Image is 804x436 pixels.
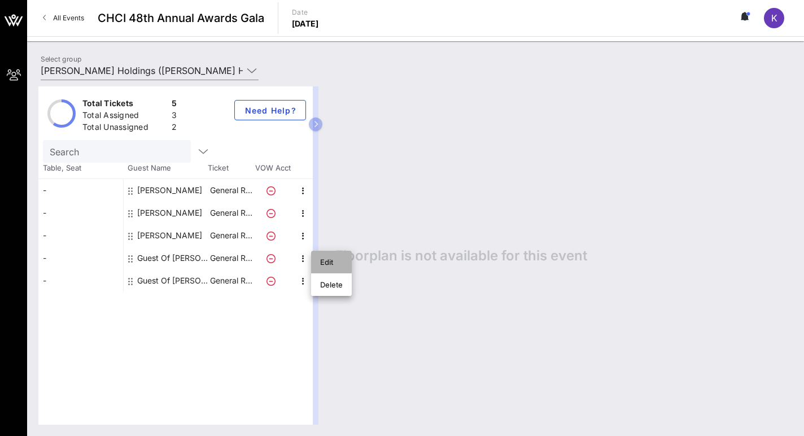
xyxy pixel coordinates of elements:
div: Joseph Fortson [137,202,202,224]
div: Total Assigned [82,110,167,124]
p: [DATE] [292,18,319,29]
span: CHCI 48th Annual Awards Gala [98,10,264,27]
div: 3 [172,110,177,124]
p: General R… [208,202,254,224]
span: Guest Name [123,163,208,174]
div: - [38,224,123,247]
div: - [38,179,123,202]
div: - [38,247,123,269]
div: 5 [172,98,177,112]
span: Need Help? [244,106,296,115]
a: All Events [36,9,91,27]
div: Edit [320,258,343,267]
p: General R… [208,247,254,269]
span: VOW Acct [253,163,292,174]
span: Table, Seat [38,163,123,174]
p: General R… [208,224,254,247]
span: Floorplan is not available for this event [335,247,587,264]
p: General R… [208,179,254,202]
button: Need Help? [234,100,306,120]
div: Total Tickets [82,98,167,112]
p: Date [292,7,319,18]
div: Guest Of Nielsen Holdings [137,247,208,269]
div: Guest Of Nielsen Holdings [137,269,208,292]
div: - [38,202,123,224]
p: General R… [208,269,254,292]
span: All Events [53,14,84,22]
div: Kenny LaSalle [137,224,202,247]
div: - [38,269,123,292]
div: Don Lowery [137,179,202,202]
div: 2 [172,121,177,136]
div: Delete [320,280,343,289]
label: Select group [41,55,81,63]
div: K [764,8,784,28]
span: Ticket [208,163,253,174]
span: K [771,12,777,24]
div: Total Unassigned [82,121,167,136]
